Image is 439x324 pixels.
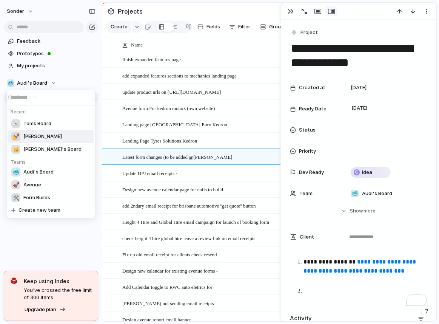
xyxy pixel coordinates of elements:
[8,105,96,115] h5: Recent
[23,146,82,153] span: [PERSON_NAME]'s Board
[23,168,54,176] span: Audi's Board
[8,156,96,166] h5: Teams
[18,206,60,214] span: Create new team
[11,145,20,154] div: 👑
[23,133,62,140] span: [PERSON_NAME]
[11,132,20,141] div: 💅
[11,119,20,128] div: ☠️
[11,180,20,189] div: 🚀
[23,181,41,189] span: Avenue
[11,167,20,177] div: 🥶
[23,194,50,202] span: Form Builds
[11,193,20,202] div: 🛠️
[23,120,51,127] span: Toms Board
